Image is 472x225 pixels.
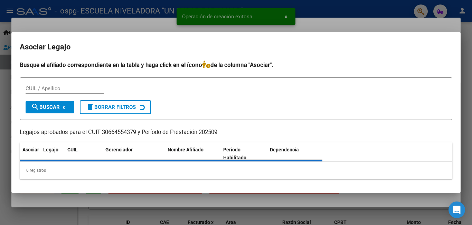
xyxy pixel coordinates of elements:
datatable-header-cell: Periodo Habilitado [220,142,267,165]
datatable-header-cell: Dependencia [267,142,323,165]
span: Gerenciador [105,147,133,152]
mat-icon: delete [86,103,94,111]
span: Periodo Habilitado [223,147,246,160]
h4: Busque el afiliado correspondiente en la tabla y haga click en el ícono de la columna "Asociar". [20,60,452,69]
div: Open Intercom Messenger [449,201,465,218]
p: Legajos aprobados para el CUIT 30664554379 y Período de Prestación 202509 [20,128,452,137]
span: Borrar Filtros [86,104,136,110]
datatable-header-cell: Gerenciador [103,142,165,165]
datatable-header-cell: CUIL [65,142,103,165]
span: Nombre Afiliado [168,147,204,152]
span: Asociar [22,147,39,152]
span: Buscar [31,104,60,110]
mat-icon: search [31,103,39,111]
span: Legajo [43,147,58,152]
h2: Asociar Legajo [20,40,452,54]
datatable-header-cell: Legajo [40,142,65,165]
span: Dependencia [270,147,299,152]
div: 0 registros [20,162,452,179]
datatable-header-cell: Asociar [20,142,40,165]
button: Buscar [26,101,74,113]
button: Borrar Filtros [80,100,151,114]
datatable-header-cell: Nombre Afiliado [165,142,220,165]
span: CUIL [67,147,78,152]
